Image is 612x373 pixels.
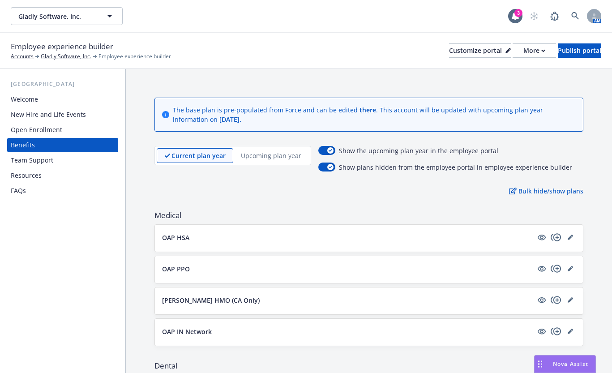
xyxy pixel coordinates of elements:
[553,360,588,368] span: Nova Assist
[558,44,601,57] div: Publish portal
[11,52,34,60] a: Accounts
[162,296,533,305] button: [PERSON_NAME] HMO (CA Only)
[11,138,35,152] div: Benefits
[7,153,118,167] a: Team Support
[162,264,533,274] button: OAP PPO
[523,44,545,57] div: More
[565,232,576,243] a: editPencil
[551,232,561,243] a: copyPlus
[565,326,576,337] a: editPencil
[509,186,583,196] p: Bulk hide/show plans
[154,210,583,221] span: Medical
[7,184,118,198] a: FAQs
[536,232,547,243] a: visible
[11,7,123,25] button: Gladly Software, Inc.
[41,52,91,60] a: Gladly Software, Inc.
[551,295,561,305] a: copyPlus
[162,264,190,274] p: OAP PPO
[18,12,96,21] span: Gladly Software, Inc.
[11,168,42,183] div: Resources
[173,106,359,114] span: The base plan is pre-populated from Force and can be edited
[162,327,533,336] button: OAP IN Network
[525,7,543,25] a: Start snowing
[7,168,118,183] a: Resources
[7,80,118,89] div: [GEOGRAPHIC_DATA]
[536,295,547,305] a: visible
[162,233,189,242] p: OAP HSA
[535,356,546,373] div: Drag to move
[219,115,241,124] span: [DATE] .
[339,163,572,172] span: Show plans hidden from the employee portal in employee experience builder
[536,263,547,274] a: visible
[449,43,511,58] button: Customize portal
[551,326,561,337] a: copyPlus
[7,107,118,122] a: New Hire and Life Events
[7,123,118,137] a: Open Enrollment
[154,360,583,371] span: Dental
[162,233,533,242] button: OAP HSA
[449,44,511,57] div: Customize portal
[513,43,556,58] button: More
[162,327,212,336] p: OAP IN Network
[11,107,86,122] div: New Hire and Life Events
[565,263,576,274] a: editPencil
[565,295,576,305] a: editPencil
[241,151,301,160] p: Upcoming plan year
[566,7,584,25] a: Search
[339,146,498,155] span: Show the upcoming plan year in the employee portal
[98,52,171,60] span: Employee experience builder
[536,326,547,337] a: visible
[534,355,596,373] button: Nova Assist
[162,296,260,305] p: [PERSON_NAME] HMO (CA Only)
[7,92,118,107] a: Welcome
[11,153,53,167] div: Team Support
[11,123,62,137] div: Open Enrollment
[11,41,113,52] span: Employee experience builder
[11,184,26,198] div: FAQs
[558,43,601,58] button: Publish portal
[171,151,226,160] p: Current plan year
[514,9,522,17] div: 3
[546,7,564,25] a: Report a Bug
[551,263,561,274] a: copyPlus
[11,92,38,107] div: Welcome
[7,138,118,152] a: Benefits
[359,106,376,114] a: there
